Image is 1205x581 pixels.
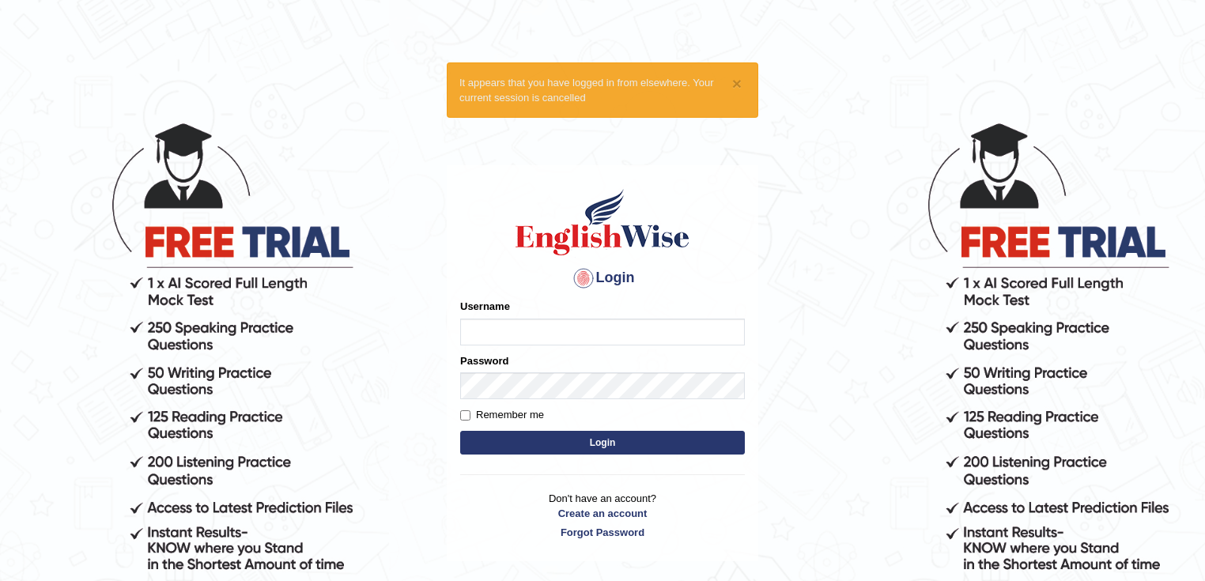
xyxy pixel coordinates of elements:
p: Don't have an account? [460,491,745,540]
input: Remember me [460,410,470,421]
a: Forgot Password [460,525,745,540]
button: × [732,75,742,92]
img: Logo of English Wise sign in for intelligent practice with AI [512,187,693,258]
label: Remember me [460,407,544,423]
label: Password [460,353,508,368]
a: Create an account [460,506,745,521]
button: Login [460,431,745,455]
label: Username [460,299,510,314]
div: It appears that you have logged in from elsewhere. Your current session is cancelled [447,62,758,118]
h4: Login [460,266,745,291]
